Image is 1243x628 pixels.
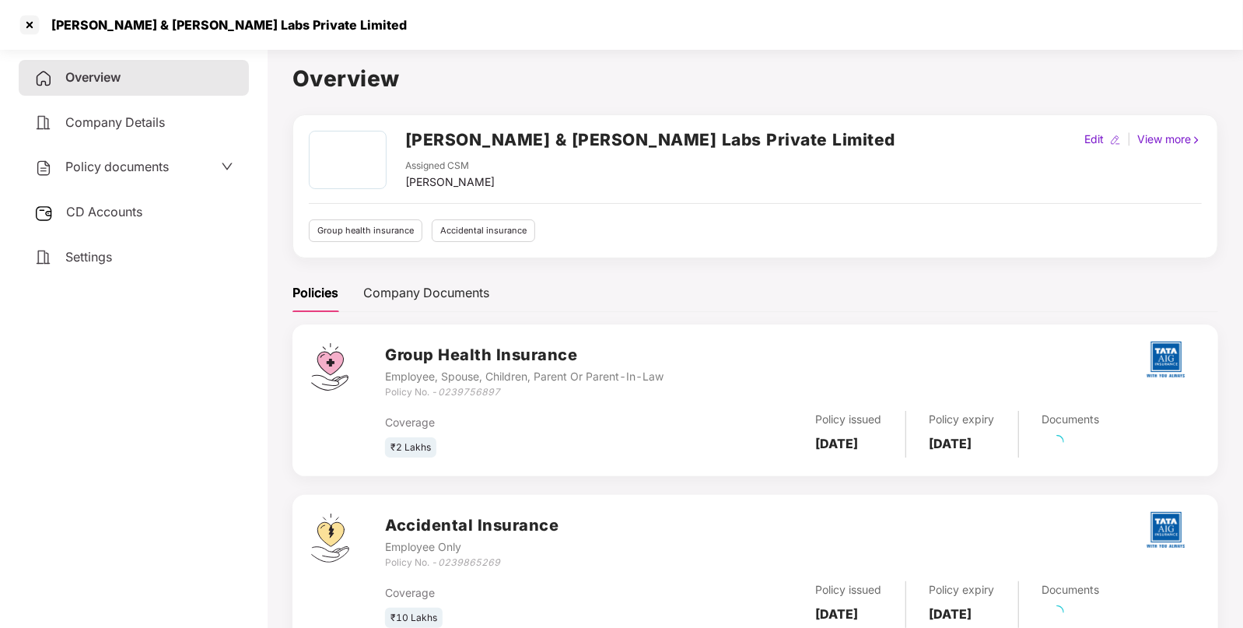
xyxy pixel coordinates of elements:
[405,174,495,191] div: [PERSON_NAME]
[385,556,558,570] div: Policy No. -
[385,368,664,385] div: Employee, Spouse, Children, Parent Or Parent-In-Law
[65,249,112,265] span: Settings
[34,114,53,132] img: svg+xml;base64,PHN2ZyB4bWxucz0iaHR0cDovL3d3dy53My5vcmcvMjAwMC9zdmciIHdpZHRoPSIyNCIgaGVpZ2h0PSIyNC...
[816,606,859,622] b: [DATE]
[1191,135,1202,146] img: rightIcon
[385,385,664,400] div: Policy No. -
[65,69,121,85] span: Overview
[1081,131,1107,148] div: Edit
[385,514,558,538] h3: Accidental Insurance
[311,514,349,563] img: svg+xml;base64,PHN2ZyB4bWxucz0iaHR0cDovL3d3dy53My5vcmcvMjAwMC9zdmciIHdpZHRoPSI0OS4zMjEiIGhlaWdodD...
[309,219,422,242] div: Group health insurance
[66,204,142,219] span: CD Accounts
[221,160,233,173] span: down
[65,114,165,130] span: Company Details
[385,437,436,458] div: ₹2 Lakhs
[438,386,500,398] i: 0239756897
[930,436,972,451] b: [DATE]
[34,204,54,223] img: svg+xml;base64,PHN2ZyB3aWR0aD0iMjUiIGhlaWdodD0iMjQiIHZpZXdCb3g9IjAgMCAyNSAyNCIgZmlsbD0ibm9uZSIgeG...
[1050,605,1064,619] span: loading
[930,606,972,622] b: [DATE]
[1042,411,1100,428] div: Documents
[930,581,995,598] div: Policy expiry
[385,414,657,431] div: Coverage
[816,411,882,428] div: Policy issued
[432,219,535,242] div: Accidental insurance
[816,436,859,451] b: [DATE]
[42,17,407,33] div: [PERSON_NAME] & [PERSON_NAME] Labs Private Limited
[34,159,53,177] img: svg+xml;base64,PHN2ZyB4bWxucz0iaHR0cDovL3d3dy53My5vcmcvMjAwMC9zdmciIHdpZHRoPSIyNCIgaGVpZ2h0PSIyNC...
[1124,131,1134,148] div: |
[816,581,882,598] div: Policy issued
[363,283,489,303] div: Company Documents
[1134,131,1205,148] div: View more
[385,584,657,602] div: Coverage
[385,539,558,556] div: Employee Only
[405,159,495,174] div: Assigned CSM
[1139,332,1193,387] img: tatag.png
[385,343,664,367] h3: Group Health Insurance
[292,283,338,303] div: Policies
[34,69,53,88] img: svg+xml;base64,PHN2ZyB4bWxucz0iaHR0cDovL3d3dy53My5vcmcvMjAwMC9zdmciIHdpZHRoPSIyNCIgaGVpZ2h0PSIyNC...
[1110,135,1121,146] img: editIcon
[405,127,895,153] h2: [PERSON_NAME] & [PERSON_NAME] Labs Private Limited
[65,159,169,174] span: Policy documents
[1139,503,1193,557] img: tatag.png
[34,248,53,267] img: svg+xml;base64,PHN2ZyB4bWxucz0iaHR0cDovL3d3dy53My5vcmcvMjAwMC9zdmciIHdpZHRoPSIyNCIgaGVpZ2h0PSIyNC...
[1042,581,1100,598] div: Documents
[292,61,1218,96] h1: Overview
[311,343,348,391] img: svg+xml;base64,PHN2ZyB4bWxucz0iaHR0cDovL3d3dy53My5vcmcvMjAwMC9zdmciIHdpZHRoPSI0Ny43MTQiIGhlaWdodD...
[438,556,500,568] i: 0239865269
[1050,435,1064,449] span: loading
[930,411,995,428] div: Policy expiry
